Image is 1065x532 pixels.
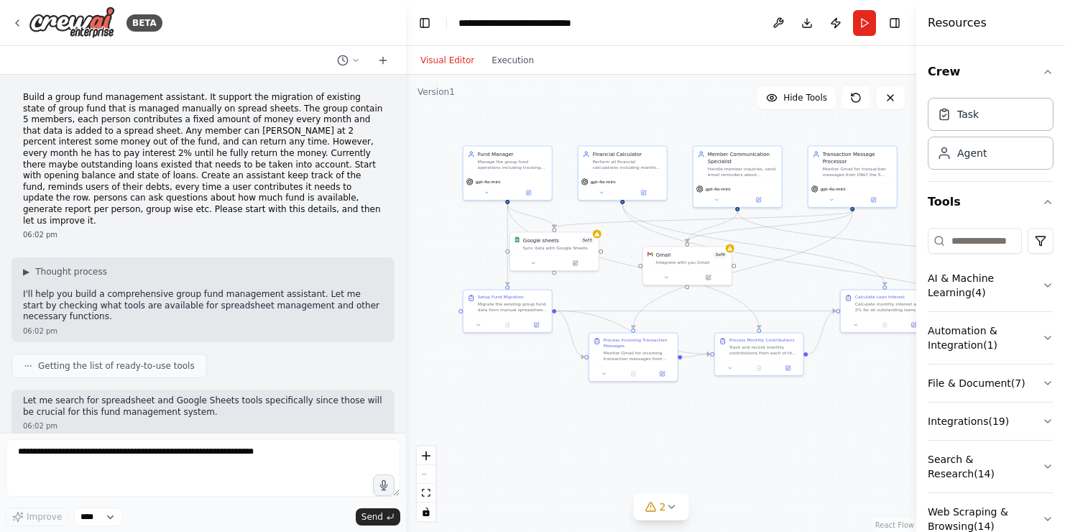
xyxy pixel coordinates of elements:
button: Automation & Integration(1) [928,312,1054,364]
div: Calculate Loan Interest [855,294,905,300]
button: Switch to previous chat [331,52,366,69]
div: React Flow controls [417,446,435,521]
button: Execution [483,52,543,69]
span: ▶ [23,266,29,278]
div: Google SheetsGoogle sheets3of3Sync data with Google Sheets [510,231,599,271]
div: Process Incoming Transaction MessagesMonitor Gmail for incoming transaction messages from ONLY th... [589,332,678,382]
div: BETA [126,14,162,32]
button: Search & Research(14) [928,441,1054,492]
div: Gmail [656,251,670,258]
button: Hide Tools [757,86,836,109]
div: Crew [928,92,1054,181]
nav: breadcrumb [458,16,571,30]
button: No output available [744,364,774,372]
div: Member Communication SpecialistHandle member inquiries, send email reminders about outstanding de... [693,145,783,208]
h4: Resources [928,14,987,32]
div: Manage the group fund operations including tracking contributions, loans, interest calculations, ... [478,159,548,170]
div: Financial Calculator [593,150,663,157]
div: GmailGmail3of9Integrate with you Gmail [642,246,732,285]
span: gpt-4o-mini [706,186,731,192]
div: 06:02 pm [23,326,383,336]
button: AI & Machine Learning(4) [928,260,1054,311]
g: Edge from 9c7a7860-878f-4550-b6b7-f5ef610ee2db to 9691bb13-a2ef-4745-b7e4-4b72bbfe1ce1 [683,211,856,242]
button: Open in side panel [738,196,779,204]
g: Edge from 7b77c51b-54c4-40e0-ba71-879480b87c71 to 9691bb13-a2ef-4745-b7e4-4b72bbfe1ce1 [683,211,741,242]
span: gpt-4o-mini [476,179,501,185]
button: Improve [6,508,68,526]
div: 06:02 pm [23,229,383,240]
div: Calculate monthly interest at 2% for all outstanding loans. For each member with an active loan, ... [855,301,925,313]
img: Logo [29,6,115,39]
span: Number of enabled actions [713,251,727,258]
div: Monitor Gmail for transaction messages from ONLY the 5 registered group members. Validate sender ... [823,166,893,178]
button: Visual Editor [412,52,483,69]
span: 2 [660,500,666,514]
a: React Flow attribution [875,521,914,529]
button: No output available [492,321,522,329]
button: Hide right sidebar [885,13,905,33]
div: Fund Manager [478,150,548,157]
div: Financial CalculatorPerform all financial calculations including monthly interest computations at... [578,145,668,201]
div: Setup Fund MigrationMigrate the existing group fund data from manual spreadsheets to the automate... [463,289,553,333]
button: No output available [870,321,900,329]
span: Send [361,511,383,523]
span: Improve [27,511,62,523]
div: Process Incoming Transaction Messages [604,337,673,349]
g: Edge from c0fb9593-3c47-494e-ad37-3342f4e770fc to 8f190c72-fa77-4a10-9486-4c0fb4f318e3 [556,307,836,314]
g: Edge from fd231cba-6d78-4407-90f3-dbc8b7433015 to e18742a3-3ff1-4f68-97d6-d78f35784eb3 [619,204,1014,329]
button: Send [356,508,400,526]
button: Open in side panel [508,188,549,197]
button: Integrations(19) [928,403,1054,440]
span: Thought process [35,266,107,278]
p: Build a group fund management assistant. It support the migration of existing state of group fund... [23,92,383,226]
div: Transaction Message Processor [823,150,893,165]
button: Start a new chat [372,52,395,69]
div: Setup Fund Migration [478,294,524,300]
button: Open in side panel [524,321,548,329]
span: Number of enabled actions [580,237,594,244]
div: Sync data with Google Sheets [523,245,594,251]
div: Google sheets [523,237,559,244]
div: Track and record monthly contributions from each of the 5 group members. When a member makes thei... [729,344,799,356]
g: Edge from fbdadaae-bd80-4846-aa75-ab7db3f1ab52 to 35fc011e-6cd9-465a-92af-fc37e69f3a57 [682,350,710,360]
div: Process Monthly Contributions [729,337,795,343]
div: Process Monthly ContributionsTrack and record monthly contributions from each of the 5 group memb... [714,332,804,376]
div: Migrate the existing group fund data from manual spreadsheets to the automated system. This inclu... [478,301,548,313]
g: Edge from da5dc1d7-3d03-4260-91b3-94efe1772c52 to 35fc011e-6cd9-465a-92af-fc37e69f3a57 [504,204,762,329]
div: Fund ManagerManage the group fund operations including tracking contributions, loans, interest ca... [463,145,553,201]
button: 2 [634,494,689,520]
div: Version 1 [418,86,455,98]
div: Task [957,107,979,121]
button: ▶Thought process [23,266,107,278]
div: Monitor Gmail for incoming transaction messages from ONLY the 5 registered group members. First, ... [604,350,673,362]
span: Getting the list of ready-to-use tools [38,360,195,372]
g: Edge from da5dc1d7-3d03-4260-91b3-94efe1772c52 to c0fb9593-3c47-494e-ad37-3342f4e770fc [504,204,511,285]
g: Edge from fd231cba-6d78-4407-90f3-dbc8b7433015 to 8f190c72-fa77-4a10-9486-4c0fb4f318e3 [619,204,888,285]
div: Perform all financial calculations including monthly interest computations at 2%, loan balances, ... [593,159,663,170]
button: Tools [928,182,1054,222]
div: 06:02 pm [23,421,383,431]
button: toggle interactivity [417,503,435,521]
button: Open in side panel [688,273,729,282]
img: Google Sheets [515,237,520,242]
button: Open in side panel [901,321,926,329]
span: Hide Tools [783,92,827,104]
div: Agent [957,146,987,160]
p: I'll help you build a comprehensive group fund management assistant. Let me start by checking wha... [23,289,383,323]
div: Integrate with you Gmail [656,260,727,265]
div: Member Communication Specialist [708,150,778,165]
button: Click to speak your automation idea [373,474,395,496]
div: Calculate Loan InterestCalculate monthly interest at 2% for all outstanding loans. For each membe... [840,289,930,333]
div: Transaction Message ProcessorMonitor Gmail for transaction messages from ONLY the 5 registered gr... [808,145,898,208]
div: Handle member inquiries, send email reminders about outstanding debts, and provide personalized f... [708,166,778,178]
button: zoom in [417,446,435,465]
button: No output available [618,370,648,378]
g: Edge from 9c7a7860-878f-4550-b6b7-f5ef610ee2db to fbdadaae-bd80-4846-aa75-ab7db3f1ab52 [630,211,856,329]
button: Crew [928,52,1054,92]
button: Hide left sidebar [415,13,435,33]
button: Open in side panel [775,364,800,372]
g: Edge from da5dc1d7-3d03-4260-91b3-94efe1772c52 to 89129a54-4ec0-4811-9137-9878fd507243 [504,204,558,228]
g: Edge from 9c7a7860-878f-4550-b6b7-f5ef610ee2db to 89129a54-4ec0-4811-9137-9878fd507243 [550,211,856,228]
button: fit view [417,484,435,503]
button: File & Document(7) [928,364,1054,402]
